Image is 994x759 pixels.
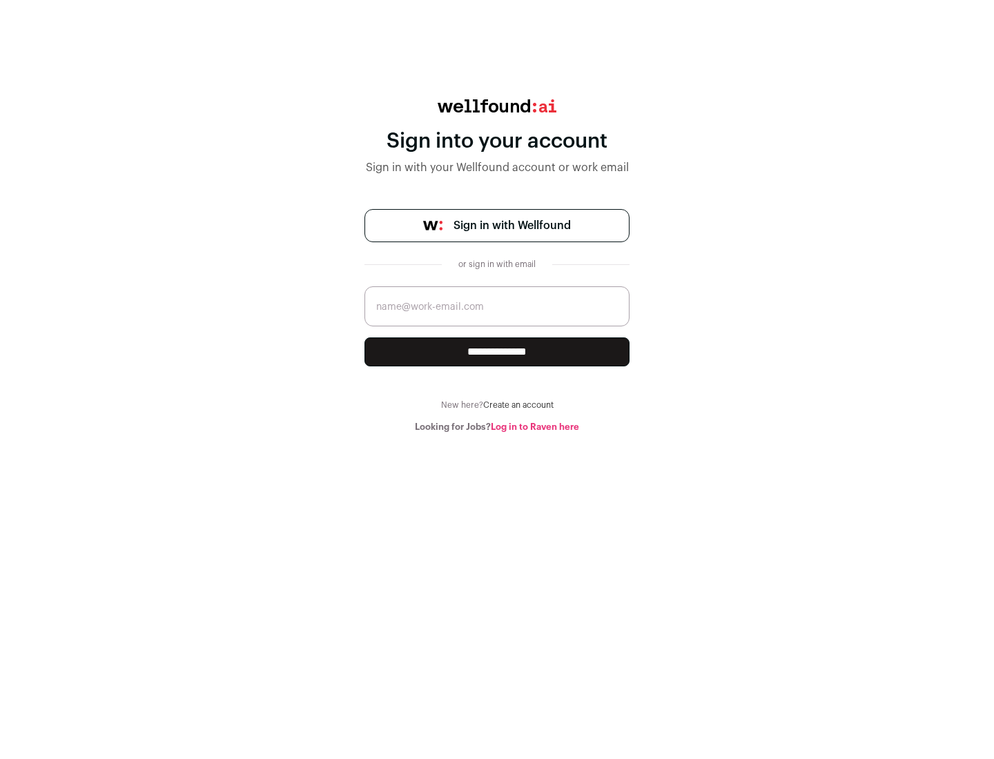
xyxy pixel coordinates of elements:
[364,129,630,154] div: Sign into your account
[454,217,571,234] span: Sign in with Wellfound
[364,422,630,433] div: Looking for Jobs?
[491,422,579,431] a: Log in to Raven here
[423,221,442,230] img: wellfound-symbol-flush-black-fb3c872781a75f747ccb3a119075da62bfe97bd399995f84a933054e44a575c4.png
[364,400,630,411] div: New here?
[364,159,630,176] div: Sign in with your Wellfound account or work email
[453,259,541,270] div: or sign in with email
[364,286,630,326] input: name@work-email.com
[483,401,554,409] a: Create an account
[438,99,556,112] img: wellfound:ai
[364,209,630,242] a: Sign in with Wellfound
